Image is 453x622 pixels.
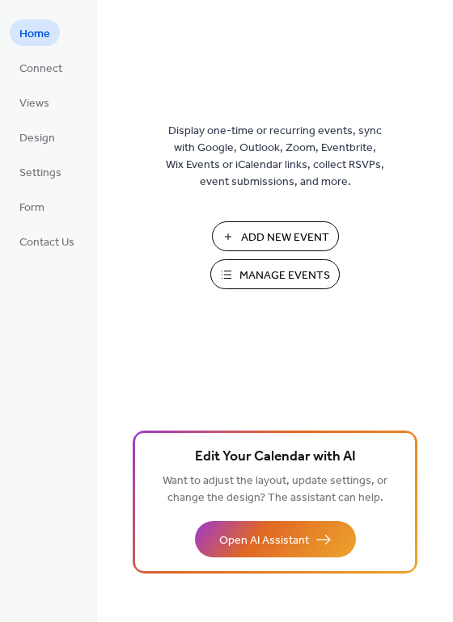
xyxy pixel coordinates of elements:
span: Contact Us [19,234,74,251]
a: Views [10,89,59,116]
span: Edit Your Calendar with AI [195,446,356,469]
span: Add New Event [241,229,329,246]
span: Views [19,95,49,112]
a: Settings [10,158,71,185]
a: Contact Us [10,228,84,254]
button: Open AI Assistant [195,521,356,557]
span: Open AI Assistant [219,532,309,549]
a: Design [10,124,65,150]
span: Want to adjust the layout, update settings, or change the design? The assistant can help. [163,470,387,509]
span: Home [19,26,50,43]
a: Home [10,19,60,46]
span: Form [19,200,44,216]
span: Settings [19,165,61,182]
span: Display one-time or recurring events, sync with Google, Outlook, Zoom, Eventbrite, Wix Events or ... [166,123,384,191]
span: Connect [19,61,62,78]
span: Manage Events [239,267,330,284]
button: Add New Event [212,221,339,251]
button: Manage Events [210,259,340,289]
a: Connect [10,54,72,81]
a: Form [10,193,54,220]
span: Design [19,130,55,147]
